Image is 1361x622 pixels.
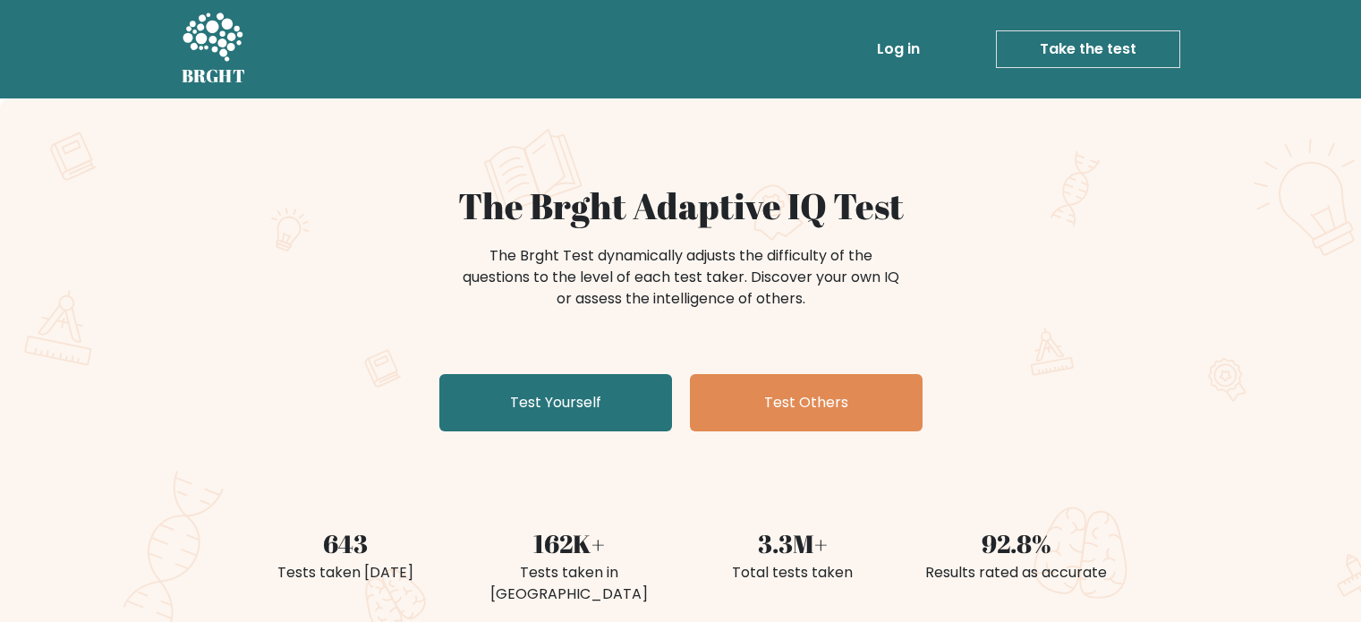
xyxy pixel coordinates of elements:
div: Tests taken [DATE] [244,562,447,584]
div: Total tests taken [692,562,894,584]
div: 3.3M+ [692,524,894,562]
div: 162K+ [468,524,670,562]
a: Log in [870,31,927,67]
h1: The Brght Adaptive IQ Test [244,184,1118,227]
div: The Brght Test dynamically adjusts the difficulty of the questions to the level of each test take... [457,245,905,310]
a: Take the test [996,30,1180,68]
div: 92.8% [915,524,1118,562]
a: Test Others [690,374,923,431]
div: Tests taken in [GEOGRAPHIC_DATA] [468,562,670,605]
a: BRGHT [182,7,246,91]
div: Results rated as accurate [915,562,1118,584]
div: 643 [244,524,447,562]
a: Test Yourself [439,374,672,431]
h5: BRGHT [182,65,246,87]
